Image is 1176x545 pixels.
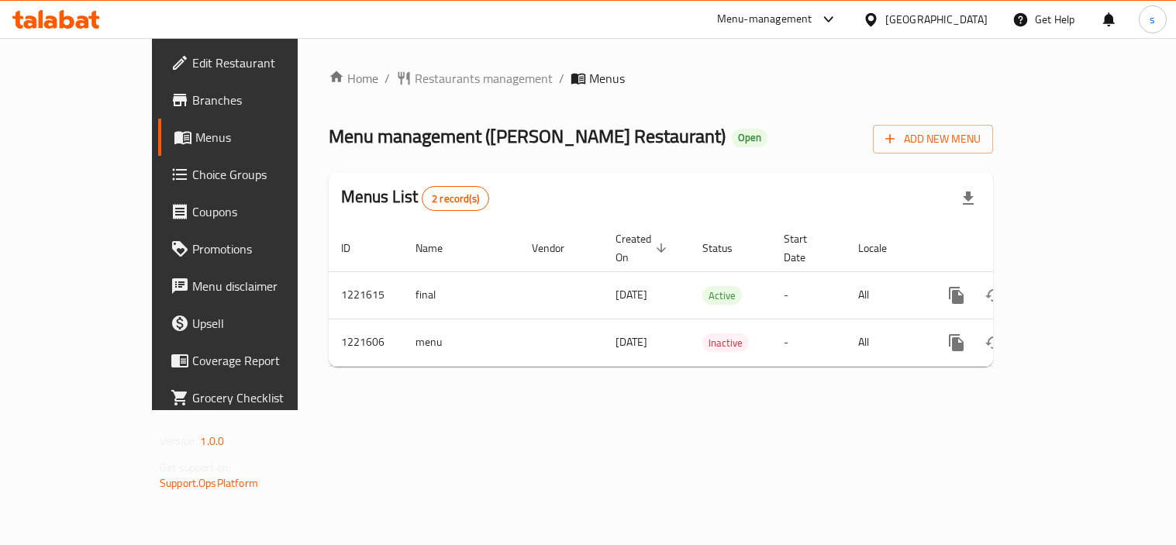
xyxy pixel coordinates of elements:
div: [GEOGRAPHIC_DATA] [885,11,988,28]
div: Total records count [422,186,489,211]
span: ID [341,239,371,257]
span: Locale [858,239,907,257]
span: Status [702,239,753,257]
a: Grocery Checklist [158,379,348,416]
td: 1221615 [329,271,403,319]
span: Edit Restaurant [192,53,336,72]
span: Get support on: [160,457,231,478]
th: Actions [926,225,1099,272]
span: Menus [195,128,336,147]
td: All [846,271,926,319]
a: Menus [158,119,348,156]
span: Start Date [784,229,827,267]
a: Restaurants management [396,69,553,88]
a: Support.OpsPlatform [160,473,258,493]
button: more [938,277,975,314]
span: Upsell [192,314,336,333]
td: final [403,271,519,319]
li: / [385,69,390,88]
span: Restaurants management [415,69,553,88]
h2: Menus List [341,185,489,211]
div: Open [732,129,767,147]
a: Promotions [158,230,348,267]
a: Coverage Report [158,342,348,379]
span: s [1150,11,1155,28]
a: Upsell [158,305,348,342]
a: Choice Groups [158,156,348,193]
a: Menu disclaimer [158,267,348,305]
span: 1.0.0 [200,431,224,451]
a: Edit Restaurant [158,44,348,81]
td: menu [403,319,519,366]
button: more [938,324,975,361]
td: - [771,319,846,366]
div: Active [702,286,742,305]
span: Coupons [192,202,336,221]
td: 1221606 [329,319,403,366]
span: Menu management ( [PERSON_NAME] Restaurant ) [329,119,726,153]
span: Promotions [192,240,336,258]
a: Home [329,69,378,88]
span: Inactive [702,334,749,352]
span: Name [416,239,463,257]
button: Change Status [975,277,1012,314]
span: Menu disclaimer [192,277,336,295]
table: enhanced table [329,225,1099,367]
div: Export file [950,180,987,217]
span: [DATE] [616,332,647,352]
span: 2 record(s) [422,191,488,206]
span: Add New Menu [885,129,981,149]
span: Grocery Checklist [192,388,336,407]
span: Vendor [532,239,585,257]
span: Coverage Report [192,351,336,370]
div: Inactive [702,333,749,352]
a: Branches [158,81,348,119]
nav: breadcrumb [329,69,993,88]
button: Change Status [975,324,1012,361]
span: Active [702,287,742,305]
span: Created On [616,229,671,267]
span: Open [732,131,767,144]
span: Branches [192,91,336,109]
a: Coupons [158,193,348,230]
button: Add New Menu [873,125,993,153]
td: All [846,319,926,366]
td: - [771,271,846,319]
span: Version: [160,431,198,451]
span: Menus [589,69,625,88]
span: Choice Groups [192,165,336,184]
span: [DATE] [616,285,647,305]
li: / [559,69,564,88]
div: Menu-management [717,10,812,29]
